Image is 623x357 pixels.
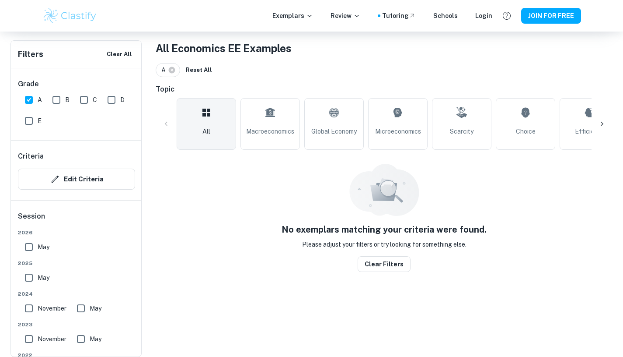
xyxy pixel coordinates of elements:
a: Tutoring [382,11,416,21]
span: November [38,334,66,344]
span: Choice [516,127,536,136]
span: 2026 [18,229,135,237]
span: 2025 [18,259,135,267]
p: Please adjust your filters or try looking for something else. [302,240,466,249]
div: A [156,63,180,77]
span: D [120,95,125,105]
h6: Grade [18,79,135,89]
h5: No exemplars matching your criteria were found. [282,223,487,236]
span: Efficiency [575,127,604,136]
span: B [65,95,70,105]
span: May [90,334,101,344]
h6: Criteria [18,151,44,162]
span: 2023 [18,321,135,329]
a: Schools [433,11,458,21]
img: empty_state_resources.svg [349,164,419,216]
button: Clear filters [358,256,411,272]
span: C [93,95,97,105]
span: A [161,65,170,75]
p: Review [331,11,360,21]
button: Edit Criteria [18,169,135,190]
h1: All Economics EE Examples [156,40,613,56]
span: Microeconomics [375,127,421,136]
img: Clastify logo [42,7,98,25]
span: Global Economy [311,127,357,136]
span: Scarcity [450,127,473,136]
span: All [202,127,210,136]
span: A [38,95,42,105]
button: Help and Feedback [499,8,514,23]
button: JOIN FOR FREE [521,8,581,24]
h6: Session [18,211,135,229]
span: E [38,116,42,126]
button: Reset All [184,64,214,77]
span: November [38,304,66,313]
span: May [90,304,101,313]
button: Clear All [104,48,134,61]
span: Macroeconomics [246,127,294,136]
h6: Filters [18,48,43,60]
a: Login [475,11,492,21]
span: May [38,273,49,283]
span: May [38,242,49,252]
h6: Topic [156,84,613,95]
span: 2024 [18,290,135,298]
p: Exemplars [272,11,313,21]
